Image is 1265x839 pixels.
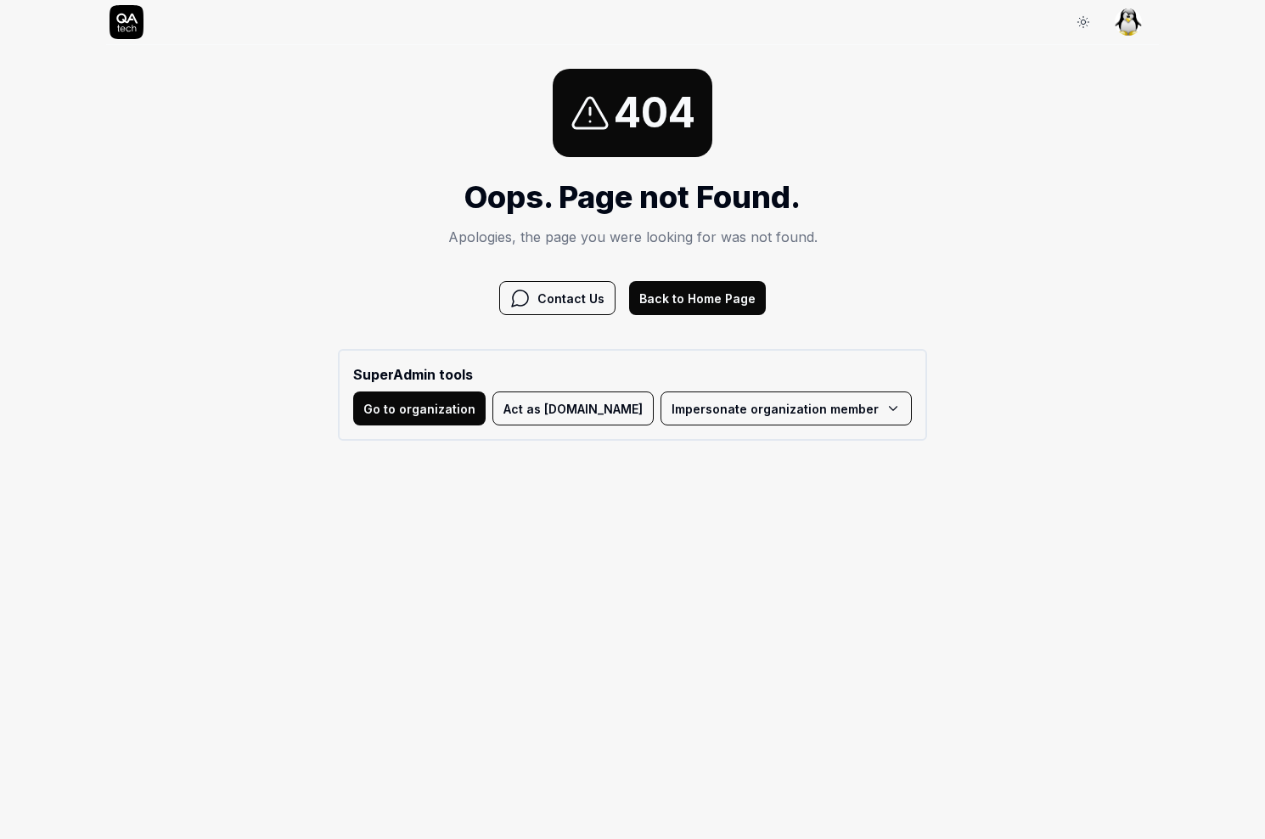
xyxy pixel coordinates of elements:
h1: Oops. Page not Found. [338,174,927,220]
button: Go to organization [353,391,486,425]
b: SuperAdmin tools [353,364,912,385]
img: 5eef0e98-4aae-465c-a732-758f13500123.jpeg [1115,8,1142,36]
span: 404 [614,82,695,144]
p: Apologies, the page you were looking for was not found. [338,227,927,247]
button: Contact Us [499,281,616,315]
button: Back to Home Page [629,281,766,315]
button: Impersonate organization member [661,391,912,425]
button: Act as [DOMAIN_NAME] [492,391,654,425]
